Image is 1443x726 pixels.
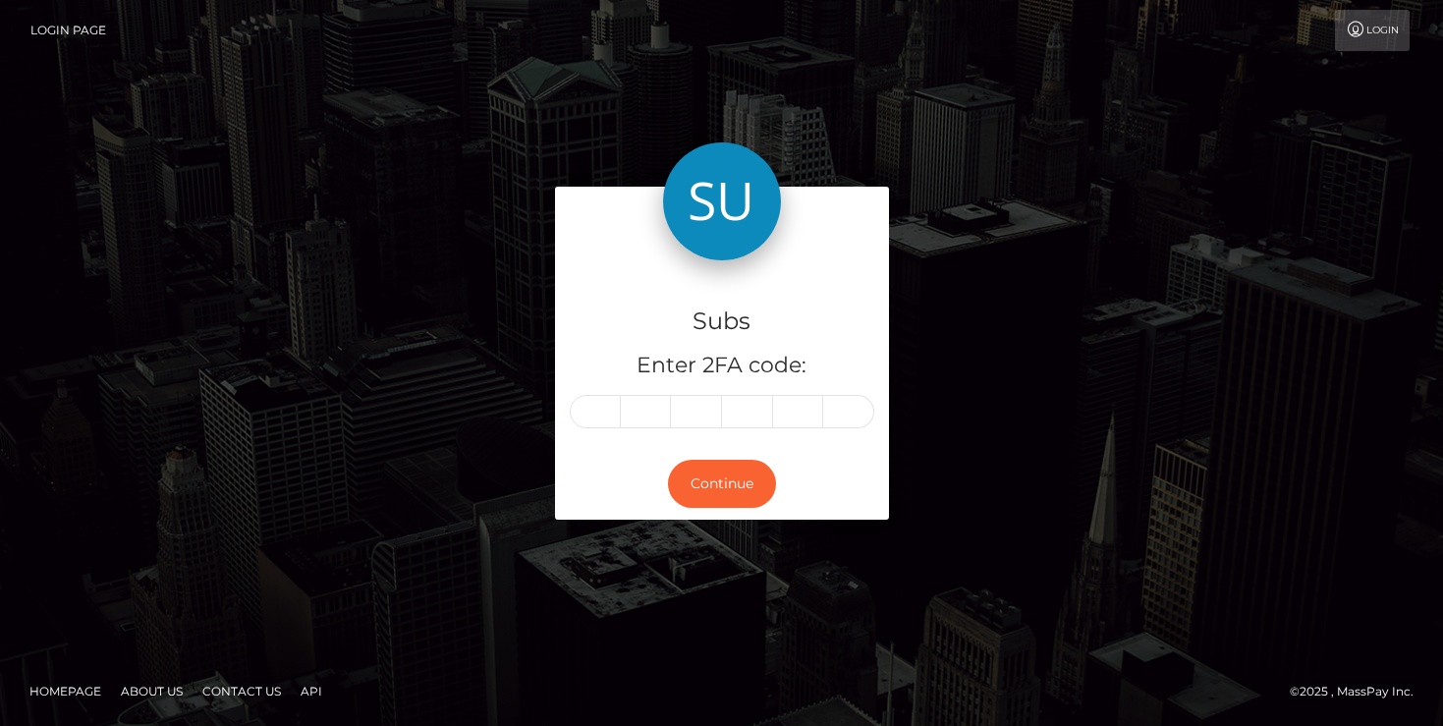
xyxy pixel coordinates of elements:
a: Login Page [30,10,106,51]
button: Continue [668,460,776,508]
div: © 2025 , MassPay Inc. [1290,681,1428,702]
a: Contact Us [194,676,289,706]
h4: Subs [570,305,874,339]
a: Homepage [22,676,109,706]
a: Login [1335,10,1410,51]
a: API [293,676,330,706]
img: Subs [663,142,781,260]
a: About Us [113,676,191,706]
h5: Enter 2FA code: [570,351,874,381]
